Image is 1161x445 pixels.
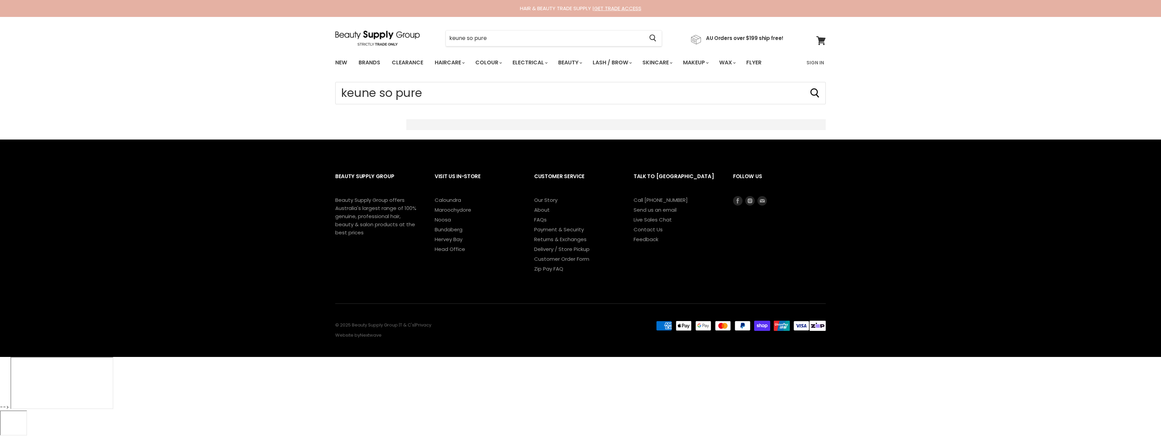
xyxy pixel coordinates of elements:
p: © 2025 Beauty Supply Group | | Website by [335,323,625,338]
a: New [330,56,352,70]
a: Clearance [387,56,428,70]
a: Privacy [415,322,431,328]
nav: Main [327,53,834,72]
h2: Talk to [GEOGRAPHIC_DATA] [634,168,720,196]
a: Returns & Exchanges [534,236,587,243]
a: Contact Us [634,226,663,233]
input: Search [446,30,644,46]
a: Makeup [678,56,713,70]
a: Zip Pay FAQ [534,265,563,272]
ul: Main menu [330,53,784,72]
a: T & C's [400,322,414,328]
a: Brands [354,56,385,70]
a: Customer Order Form [534,255,589,262]
a: Nextwave [360,332,382,338]
a: Skincare [637,56,677,70]
button: Search [644,30,662,46]
form: Product [446,30,662,46]
a: About [534,206,550,213]
a: Lash / Brow [588,56,636,70]
a: Call [PHONE_NUMBER] [634,196,688,204]
button: Search [810,88,820,99]
a: Haircare [430,56,469,70]
input: Search [335,82,826,104]
a: Colour [470,56,506,70]
a: FAQs [534,216,547,223]
h2: Visit Us In-Store [435,168,521,196]
div: HAIR & BEAUTY TRADE SUPPLY | [327,5,834,12]
h2: Follow us [733,168,826,196]
a: Send us an email [634,206,677,213]
a: Head Office [435,246,465,253]
a: Delivery / Store Pickup [534,246,590,253]
a: Bundaberg [435,226,462,233]
a: Live Sales Chat [634,216,672,223]
a: Flyer [741,56,767,70]
a: Sign In [802,56,828,70]
a: Our Story [534,196,557,204]
a: Feedback [634,236,658,243]
img: footer-tile-new.png [810,321,826,331]
p: Beauty Supply Group offers Australia's largest range of 100% genuine, professional hair, beauty &... [335,196,416,237]
form: Product [335,82,826,104]
a: Beauty [553,56,586,70]
a: GET TRADE ACCESS [594,5,641,12]
h2: Customer Service [534,168,620,196]
h2: Beauty Supply Group [335,168,421,196]
a: Payment & Security [534,226,584,233]
a: Wax [714,56,740,70]
a: Electrical [507,56,552,70]
a: Noosa [435,216,451,223]
a: Maroochydore [435,206,471,213]
a: Hervey Bay [435,236,462,243]
a: Caloundra [435,196,461,204]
